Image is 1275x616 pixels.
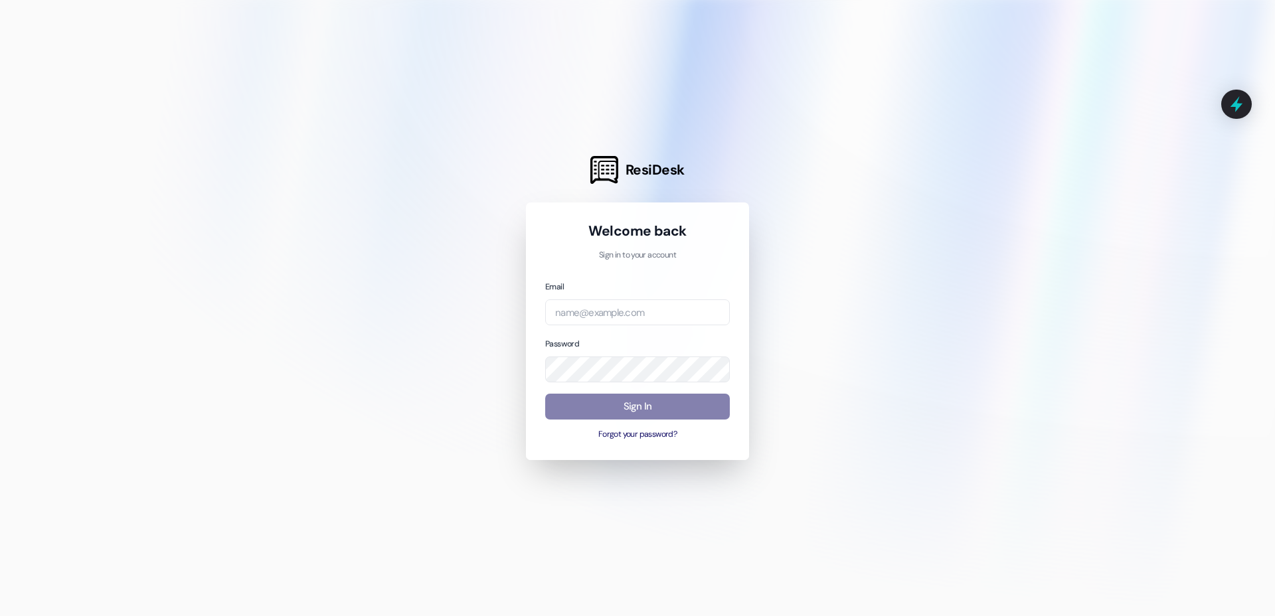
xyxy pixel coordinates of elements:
button: Forgot your password? [545,429,730,441]
h1: Welcome back [545,222,730,240]
p: Sign in to your account [545,250,730,262]
label: Password [545,339,579,349]
img: ResiDesk Logo [590,156,618,184]
span: ResiDesk [626,161,685,179]
button: Sign In [545,394,730,420]
label: Email [545,281,564,292]
input: name@example.com [545,299,730,325]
